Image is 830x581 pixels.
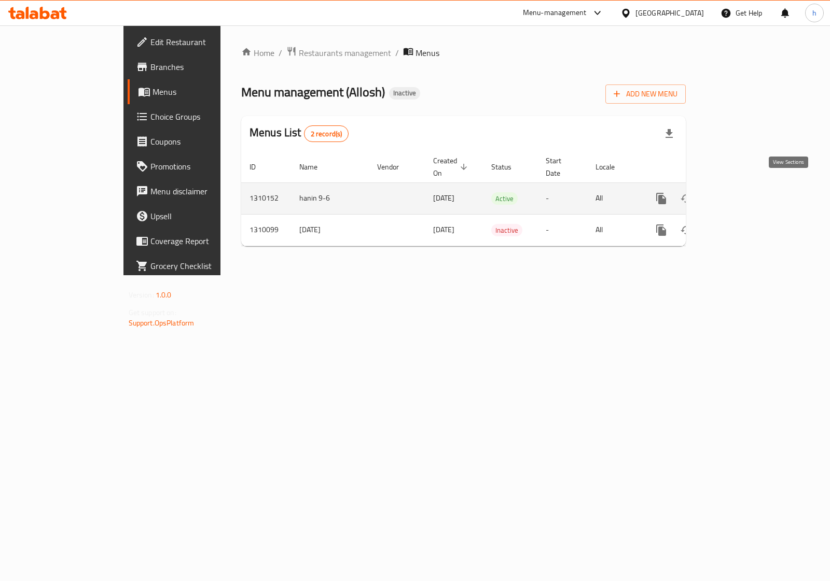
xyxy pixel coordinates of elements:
[128,79,262,104] a: Menus
[299,47,391,59] span: Restaurants management
[587,214,641,246] td: All
[537,214,587,246] td: -
[389,89,420,97] span: Inactive
[491,192,518,205] div: Active
[128,154,262,179] a: Promotions
[150,110,254,123] span: Choice Groups
[395,47,399,59] li: /
[241,46,686,60] nav: breadcrumb
[491,224,522,236] div: Inactive
[587,182,641,214] td: All
[812,7,817,19] span: h
[150,36,254,48] span: Edit Restaurant
[291,214,369,246] td: [DATE]
[546,154,575,179] span: Start Date
[649,218,674,243] button: more
[657,121,682,146] div: Export file
[129,306,176,319] span: Get support on:
[674,218,699,243] button: Change Status
[156,288,172,302] span: 1.0.0
[299,161,331,173] span: Name
[129,316,195,330] a: Support.OpsPlatform
[150,210,254,222] span: Upsell
[241,151,757,246] table: enhanced table
[389,87,420,100] div: Inactive
[304,125,349,142] div: Total records count
[491,193,518,205] span: Active
[241,214,291,246] td: 1310099
[129,288,154,302] span: Version:
[596,161,628,173] span: Locale
[614,88,677,101] span: Add New Menu
[250,161,269,173] span: ID
[128,104,262,129] a: Choice Groups
[241,182,291,214] td: 1310152
[523,7,587,19] div: Menu-management
[537,182,587,214] td: -
[150,260,254,272] span: Grocery Checklist
[128,229,262,253] a: Coverage Report
[286,46,391,60] a: Restaurants management
[641,151,757,183] th: Actions
[305,129,349,139] span: 2 record(s)
[128,179,262,204] a: Menu disclaimer
[433,191,454,205] span: [DATE]
[433,223,454,236] span: [DATE]
[128,30,262,54] a: Edit Restaurant
[241,80,385,104] span: Menu management ( Allosh )
[150,135,254,148] span: Coupons
[491,224,522,236] span: Inactive
[377,161,412,173] span: Vendor
[674,186,699,211] button: Change Status
[128,204,262,229] a: Upsell
[649,186,674,211] button: more
[250,125,349,142] h2: Menus List
[153,86,254,98] span: Menus
[416,47,439,59] span: Menus
[491,161,525,173] span: Status
[150,235,254,247] span: Coverage Report
[150,61,254,73] span: Branches
[291,182,369,214] td: hanin 9-6
[635,7,704,19] div: [GEOGRAPHIC_DATA]
[605,84,686,104] button: Add New Menu
[150,185,254,197] span: Menu disclaimer
[433,154,471,179] span: Created On
[150,160,254,173] span: Promotions
[128,129,262,154] a: Coupons
[279,47,282,59] li: /
[128,253,262,278] a: Grocery Checklist
[128,54,262,79] a: Branches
